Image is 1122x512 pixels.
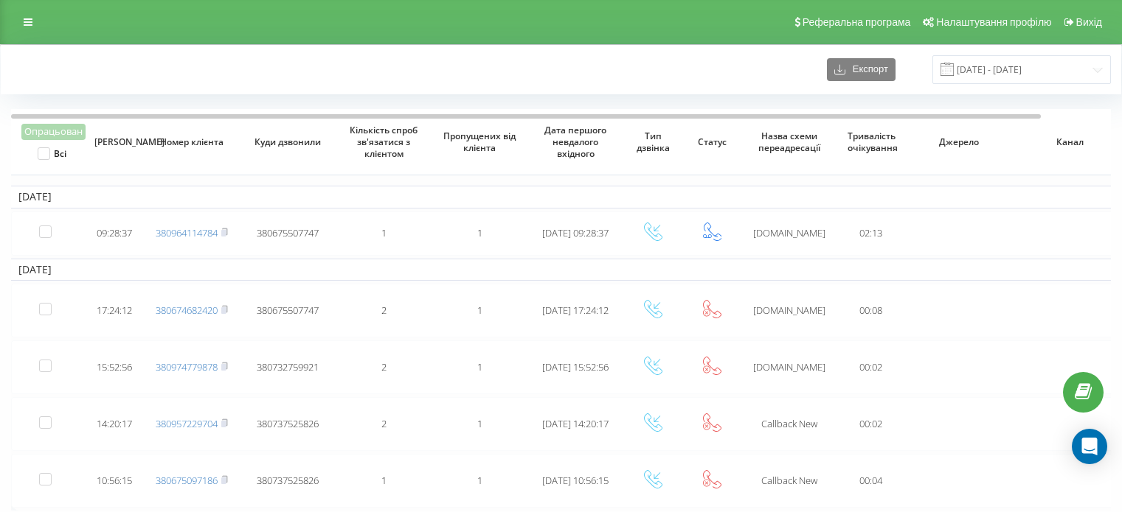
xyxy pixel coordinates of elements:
span: Джерело [916,136,1002,148]
span: Номер клієнта [156,136,229,148]
span: 380675507747 [257,304,319,317]
td: 09:28:37 [85,211,144,256]
span: Назва схеми переадресації [753,130,826,153]
span: 1 [381,226,387,239]
span: [DATE] 14:20:17 [542,417,609,430]
td: 00:02 [837,340,904,394]
span: [DATE] 15:52:56 [542,360,609,374]
a: 380675097186 [156,474,218,487]
span: Реферальна програма [803,16,911,28]
td: 14:20:17 [85,397,144,451]
td: 00:08 [837,284,904,337]
button: Експорт [827,58,896,81]
a: 380674682420 [156,304,218,317]
span: 1 [477,226,482,239]
td: Сallback New [741,454,837,508]
span: 2 [381,304,387,317]
span: [DATE] 17:24:12 [542,304,609,317]
td: 15:52:56 [85,340,144,394]
td: Сallback New [741,397,837,451]
span: Налаштування профілю [936,16,1051,28]
td: 00:02 [837,397,904,451]
span: 2 [381,360,387,374]
span: 1 [477,360,482,374]
span: 2 [381,417,387,430]
a: 380974779878 [156,360,218,374]
span: Кількість спроб зв'язатися з клієнтом [347,125,420,159]
label: Всі [38,147,66,160]
span: 1 [381,474,387,487]
a: 380957229704 [156,417,218,430]
span: Дата першого невдалого вхідного [539,125,612,159]
span: Пропущених від клієнта [443,130,516,153]
td: [DOMAIN_NAME] [741,340,837,394]
td: 02:13 [837,211,904,256]
a: 380964114784 [156,226,218,239]
span: Куди дзвонили [252,136,325,148]
span: Канал [1027,136,1113,148]
td: 17:24:12 [85,284,144,337]
span: 380675507747 [257,226,319,239]
span: 1 [477,474,482,487]
div: Open Intercom Messenger [1072,429,1107,464]
td: [DOMAIN_NAME] [741,211,837,256]
span: 1 [477,304,482,317]
span: 1 [477,417,482,430]
span: Експорт [845,64,888,75]
span: Статус [692,136,732,148]
span: Тривалість очікування [848,130,894,153]
span: 380737525826 [257,417,319,430]
td: 10:56:15 [85,454,144,508]
span: [DATE] 10:56:15 [542,474,609,487]
span: [PERSON_NAME] [94,136,134,148]
td: 00:04 [837,454,904,508]
span: 380732759921 [257,360,319,374]
span: [DATE] 09:28:37 [542,226,609,239]
span: Тип дзвінка [633,130,673,153]
td: [DOMAIN_NAME] [741,284,837,337]
span: 380737525826 [257,474,319,487]
span: Вихід [1076,16,1102,28]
